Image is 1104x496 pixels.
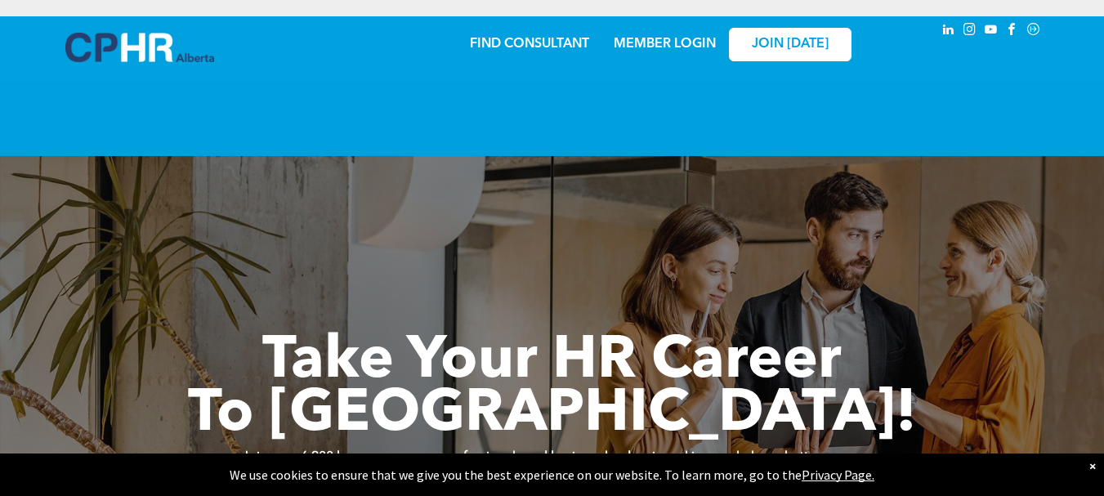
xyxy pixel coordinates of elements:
[65,33,214,62] img: A blue and white logo for cp alberta
[1025,20,1043,42] a: Social network
[470,38,589,51] a: FIND CONSULTANT
[802,467,874,483] a: Privacy Page.
[1003,20,1021,42] a: facebook
[262,333,842,391] span: Take Your HR Career
[729,28,851,61] a: JOIN [DATE]
[752,37,829,52] span: JOIN [DATE]
[961,20,979,42] a: instagram
[1089,458,1096,474] div: Dismiss notification
[940,20,958,42] a: linkedin
[242,451,862,464] strong: Join over 6,900 human resources professionals and business leaders in making workplaces better ac...
[614,38,716,51] a: MEMBER LOGIN
[188,386,917,445] span: To [GEOGRAPHIC_DATA]!
[982,20,1000,42] a: youtube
